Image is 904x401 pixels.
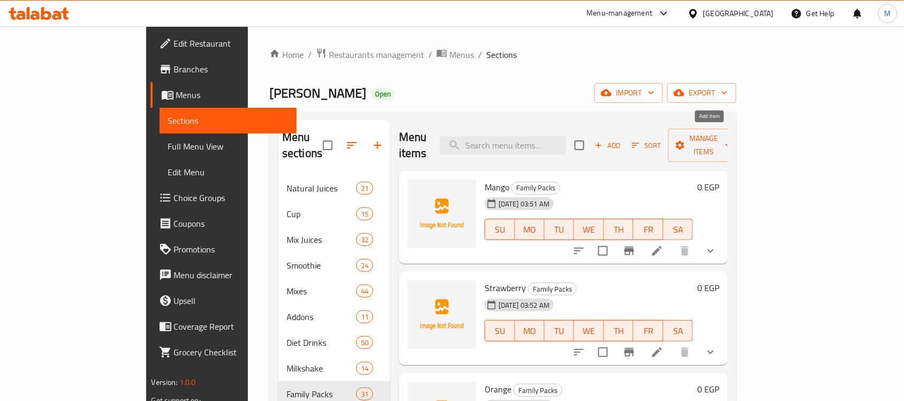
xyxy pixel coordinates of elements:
[287,233,356,246] div: Mix Juices
[566,339,592,365] button: sort-choices
[604,219,634,240] button: TH
[697,180,719,195] h6: 0 EGP
[150,56,297,82] a: Branches
[278,330,390,355] div: Diet Drinks50
[287,285,356,298] div: Mixes
[489,222,510,237] span: SU
[357,363,373,374] span: 14
[436,48,474,62] a: Menus
[278,253,390,278] div: Smoothie24
[150,211,297,236] a: Coupons
[668,129,740,162] button: Manage items
[440,136,566,155] input: search
[668,222,689,237] span: SA
[317,134,339,157] span: Select all sections
[174,320,289,333] span: Coverage Report
[174,191,289,204] span: Choice Groups
[174,63,289,76] span: Branches
[174,243,289,256] span: Promotions
[356,310,373,323] div: items
[150,288,297,314] a: Upsell
[566,238,592,264] button: sort-choices
[357,235,373,245] span: 32
[697,382,719,397] h6: 0 EGP
[152,375,178,389] span: Version:
[150,185,297,211] a: Choice Groups
[408,280,476,349] img: Strawberry
[704,346,717,359] svg: Show Choices
[485,280,526,296] span: Strawberry
[160,108,297,133] a: Sections
[578,222,599,237] span: WE
[672,238,698,264] button: delete
[356,207,373,220] div: items
[515,219,545,240] button: MO
[287,259,356,272] div: Smoothie
[485,219,515,240] button: SU
[269,81,366,105] span: [PERSON_NAME]
[287,310,356,323] div: Addons
[587,7,653,20] div: Menu-management
[638,323,659,339] span: FR
[357,209,373,219] span: 15
[150,262,297,288] a: Menu disclaimer
[399,129,427,161] h2: Menu items
[356,388,373,400] div: items
[478,48,482,61] li: /
[150,236,297,262] a: Promotions
[329,48,424,61] span: Restaurants management
[676,86,728,100] span: export
[486,48,517,61] span: Sections
[168,114,289,127] span: Sections
[174,217,289,230] span: Coupons
[593,139,622,152] span: Add
[174,269,289,281] span: Menu disclaimer
[512,182,560,194] span: Family Packs
[592,240,614,262] span: Select to update
[357,338,373,348] span: 50
[449,48,474,61] span: Menus
[282,129,323,161] h2: Menu sections
[616,238,642,264] button: Branch-specific-item
[703,8,774,19] div: [GEOGRAPHIC_DATA]
[287,362,356,375] span: Milkshake
[365,132,390,158] button: Add section
[604,320,634,341] button: TH
[549,222,570,237] span: TU
[697,280,719,295] h6: 0 EGP
[160,133,297,159] a: Full Menu View
[168,166,289,179] span: Edit Menu
[578,323,599,339] span: WE
[357,389,373,399] span: 31
[278,175,390,201] div: Natural Juices21
[357,312,373,322] span: 11
[287,388,356,400] div: Family Packs
[269,48,736,62] nav: breadcrumb
[278,304,390,330] div: Addons11
[494,300,554,310] span: [DATE] 03:52 AM
[603,86,654,100] span: import
[174,346,289,359] span: Grocery Checklist
[634,219,663,240] button: FR
[428,48,432,61] li: /
[287,207,356,220] span: Cup
[677,132,732,159] span: Manage items
[150,82,297,108] a: Menus
[179,375,196,389] span: 1.0.0
[357,261,373,271] span: 24
[608,222,629,237] span: TH
[489,323,510,339] span: SU
[278,355,390,381] div: Milkshake14
[287,336,356,349] div: Diet Drinks
[519,222,540,237] span: MO
[356,259,373,272] div: items
[357,183,373,194] span: 21
[629,137,664,154] button: Sort
[174,37,289,50] span: Edit Restaurant
[667,83,736,103] button: export
[698,339,724,365] button: show more
[594,83,663,103] button: import
[485,381,511,397] span: Orange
